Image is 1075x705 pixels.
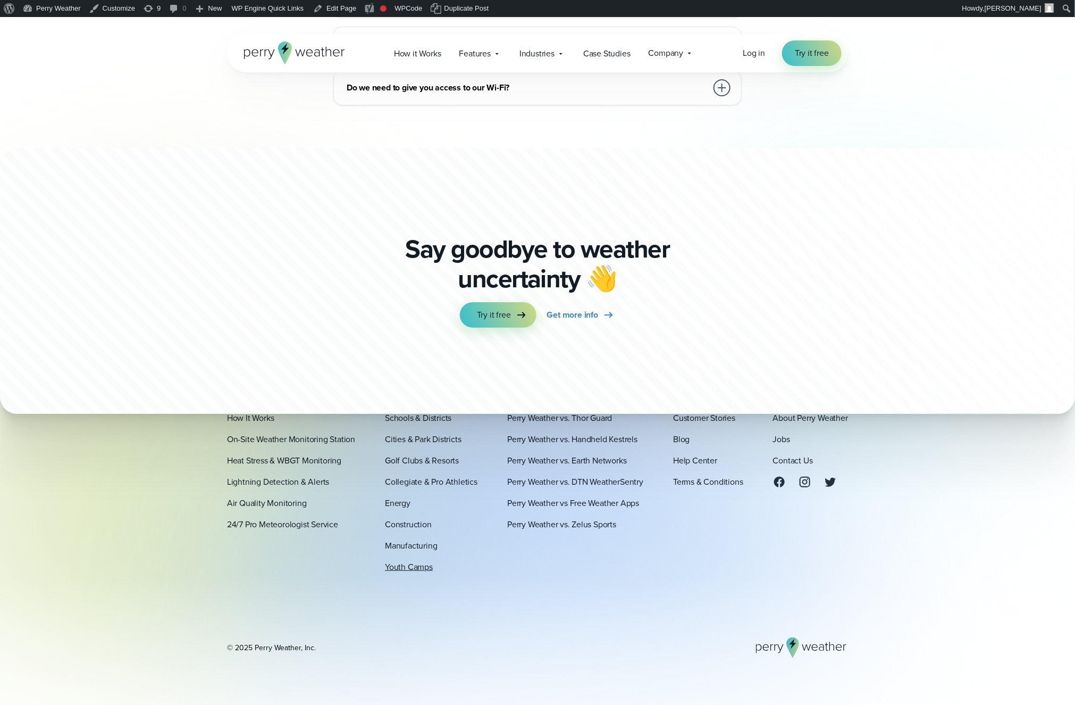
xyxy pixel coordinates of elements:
a: Contact Us [773,454,813,467]
a: Collegiate & Pro Athletics [385,475,477,488]
a: Golf Clubs & Resorts [385,454,459,467]
span: [PERSON_NAME] [985,4,1042,12]
a: How it Works [385,43,450,64]
div: © 2025 Perry Weather, Inc. [227,642,316,653]
a: Construction [385,518,432,530]
span: How it Works [394,47,441,60]
a: On-Site Weather Monitoring Station [227,433,355,445]
span: Features [459,47,491,60]
a: Manufacturing [385,539,437,552]
a: Perry Weather vs. Earth Networks [507,454,627,467]
span: Log in [743,47,765,59]
a: Youth Camps [385,560,433,573]
a: Perry Weather vs Free Weather Apps [507,496,639,509]
a: How It Works [227,411,274,424]
a: Log in [743,47,765,60]
p: Say goodbye to weather uncertainty 👋 [401,234,674,294]
h3: Do we need to give you access to our Wi-Fi? [347,81,707,94]
a: Try it free [460,302,536,328]
a: Lightning Detection & Alerts [227,475,329,488]
a: Jobs [773,433,790,445]
a: Schools & Districts [385,411,451,424]
a: Get more info [547,302,615,328]
span: Company [649,47,684,60]
span: Try it free [795,47,829,60]
a: Heat Stress & WBGT Monitoring [227,454,341,467]
a: Energy [385,496,410,509]
a: Case Studies [574,43,640,64]
a: Perry Weather vs. Thor Guard [507,411,612,424]
a: Cities & Park Districts [385,433,461,445]
a: About Perry Weather [773,411,848,424]
div: Needs improvement [380,5,387,12]
a: 24/7 Pro Meteorologist Service [227,518,338,530]
span: Try it free [477,309,511,321]
a: Try it free [782,40,842,66]
span: Industries [519,47,555,60]
a: Terms & Conditions [673,475,743,488]
a: Help Center [673,454,717,467]
a: Blog [673,433,690,445]
a: Customer Stories [673,411,735,424]
span: Case Studies [583,47,631,60]
a: Perry Weather vs. Zelus Sports [507,518,616,530]
a: Perry Weather vs. Handheld Kestrels [507,433,637,445]
span: Get more info [547,309,598,321]
a: Air Quality Monitoring [227,496,307,509]
a: Perry Weather vs. DTN WeatherSentry [507,475,643,488]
